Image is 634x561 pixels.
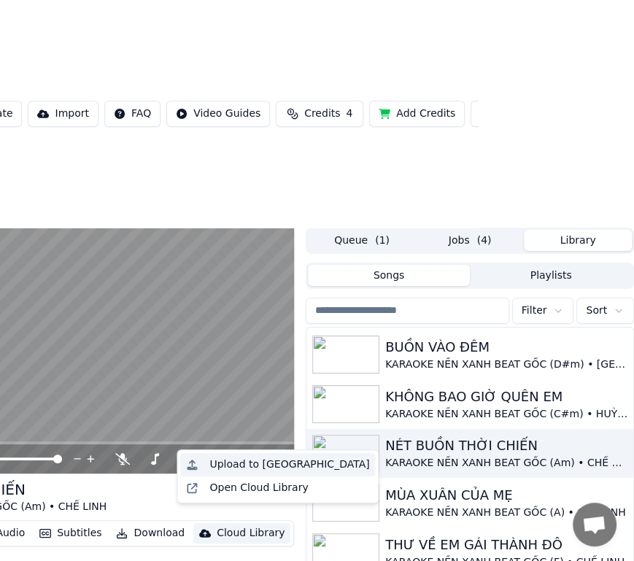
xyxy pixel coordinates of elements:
button: Video Guides [166,101,270,127]
div: Open Cloud Library [209,481,308,495]
div: BUỒN VÀO ĐÊM [385,337,627,357]
div: KHÔNG BAO GIỜ QUÊN EM [385,387,627,407]
div: Cloud Library [217,526,285,541]
button: Credits4 [276,101,363,127]
div: Upload to [GEOGRAPHIC_DATA] [209,457,369,472]
button: Library [524,230,632,251]
button: Add Credits [369,101,465,127]
span: Sort [586,303,607,318]
div: MÙA XUÂN CỦA MẸ [385,485,627,506]
div: KARAOKE NỀN XANH BEAT GỐC (C#m) • HUỲNH THẬT [385,407,627,422]
button: Songs [308,265,470,286]
span: 4 [346,107,352,121]
button: Download [110,523,190,543]
button: Queue [308,230,416,251]
button: Import [28,101,98,127]
div: KARAOKE NỀN XANH BEAT GỐC (Am) • CHẾ LINH [385,456,627,471]
span: ( 1 ) [375,233,390,248]
div: THƯ VỀ EM GÁI THÀNH ĐÔ [385,535,627,555]
span: Credits [304,107,340,121]
button: Subtitles [34,523,107,543]
button: FAQ [104,101,161,127]
button: Jobs [416,230,524,251]
div: Open chat [573,503,616,546]
button: Playlists [470,265,632,286]
div: KARAOKE NỀN XANH BEAT GỐC (A) • CHẾ LINH [385,506,627,520]
div: KARAOKE NỀN XANH BEAT GỐC (D#m) • [GEOGRAPHIC_DATA] [385,357,627,372]
span: ( 4 ) [477,233,492,248]
span: Filter [522,303,547,318]
div: NÉT BUỒN THỜI CHIẾN [385,436,627,456]
button: Settings [471,101,549,127]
